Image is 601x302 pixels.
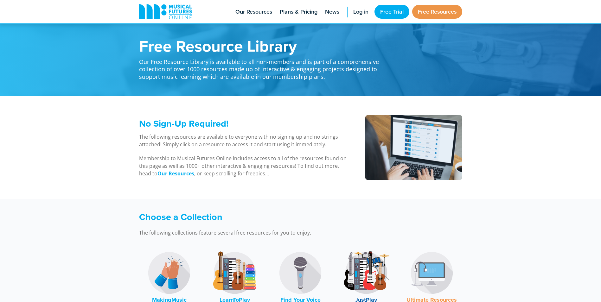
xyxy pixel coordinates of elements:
span: News [325,8,339,16]
p: The following collections feature several free resources for you to enjoy. [139,229,386,236]
img: LearnToPlay Logo [211,249,259,297]
p: Membership to Musical Futures Online includes access to all of the resources found on this page a... [139,154,349,177]
span: Plans & Pricing [280,8,317,16]
img: Music Technology Logo [408,249,456,297]
img: Find Your Voice Logo [277,249,324,297]
h3: Choose a Collection [139,211,386,223]
a: Free Resources [412,5,462,19]
p: Our Free Resource Library is available to all non-members and is part of a comprehensive collecti... [139,54,386,80]
img: JustPlay Logo [342,249,390,297]
span: No Sign-Up Required! [139,117,228,130]
span: Log in [353,8,368,16]
img: MakingMusic Logo [145,249,193,297]
a: Free Trial [374,5,409,19]
h1: Free Resource Library [139,38,386,54]
a: Our Resources [157,170,194,177]
p: The following resources are available to everyone with no signing up and no strings attached! Sim... [139,133,349,148]
span: Our Resources [235,8,272,16]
